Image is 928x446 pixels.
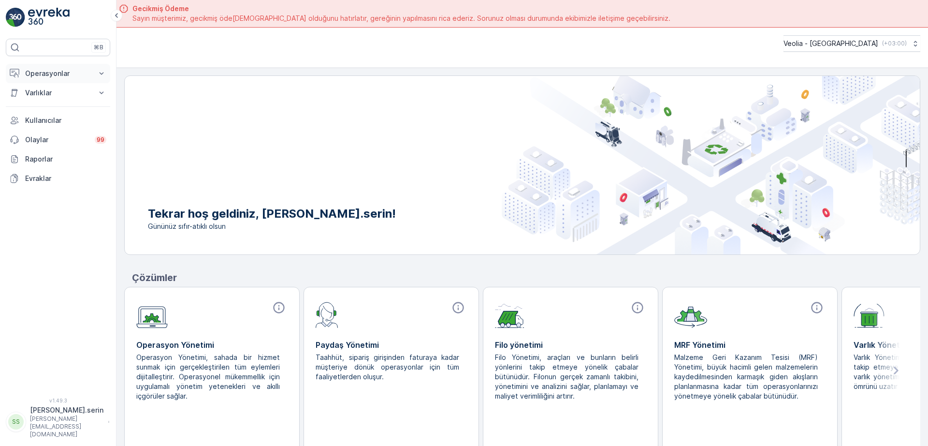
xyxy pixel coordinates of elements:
[6,169,110,188] a: Evraklar
[148,206,396,222] p: Tekrar hoş geldiniz, [PERSON_NAME].serin!
[6,405,110,438] button: SS[PERSON_NAME].serin[PERSON_NAME][EMAIL_ADDRESS][DOMAIN_NAME]
[25,174,106,183] p: Evraklar
[25,69,91,78] p: Operasyonlar
[25,154,106,164] p: Raporlar
[25,88,91,98] p: Varlıklar
[30,405,103,415] p: [PERSON_NAME].serin
[783,35,920,52] button: Veolia - [GEOGRAPHIC_DATA](+03:00)
[25,135,89,145] p: Olaylar
[132,4,670,14] span: Gecikmiş Ödeme
[674,339,826,351] p: MRF Yönetimi
[132,270,920,285] p: Çözümler
[495,301,524,328] img: module-icon
[136,301,168,328] img: module-icon
[136,339,288,351] p: Operasyon Yönetimi
[316,301,338,328] img: module-icon
[25,116,106,125] p: Kullanıcılar
[495,353,638,401] p: Filo Yönetimi, araçları ve bunların belirli yönlerini takip etmeye yönelik çabalar bütünüdür. Fil...
[6,64,110,83] button: Operasyonlar
[8,414,24,430] div: SS
[94,44,103,51] p: ⌘B
[132,14,670,23] span: Sayın müşterimiz, gecikmiş öde[DEMOGRAPHIC_DATA] olduğunu hatırlatır, gereğinin yapılmasını rica ...
[783,39,878,48] p: Veolia - [GEOGRAPHIC_DATA]
[6,8,25,27] img: logo
[854,301,884,328] img: module-icon
[316,339,467,351] p: Paydaş Yönetimi
[30,415,103,438] p: [PERSON_NAME][EMAIL_ADDRESS][DOMAIN_NAME]
[136,353,280,401] p: Operasyon Yönetimi, sahada bir hizmet sunmak için gerçekleştirilen tüm eylemleri dijitalleştirir....
[6,149,110,169] a: Raporlar
[148,222,396,231] span: Gününüz sıfır-atıklı olsun
[502,76,920,254] img: city illustration
[28,8,70,27] img: logo_light-DOdMpM7g.png
[674,301,707,328] img: module-icon
[97,136,104,144] p: 99
[316,353,459,382] p: Taahhüt, sipariş girişinden faturaya kadar müşteriye dönük operasyonlar için tüm faaliyetlerden o...
[6,111,110,130] a: Kullanıcılar
[495,339,646,351] p: Filo yönetimi
[6,130,110,149] a: Olaylar99
[6,83,110,103] button: Varlıklar
[674,353,818,401] p: Malzeme Geri Kazanım Tesisi (MRF) Yönetimi, büyük hacimli gelen malzemelerin kaydedilmesinden kar...
[882,40,907,47] p: ( +03:00 )
[6,398,110,403] span: v 1.49.3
